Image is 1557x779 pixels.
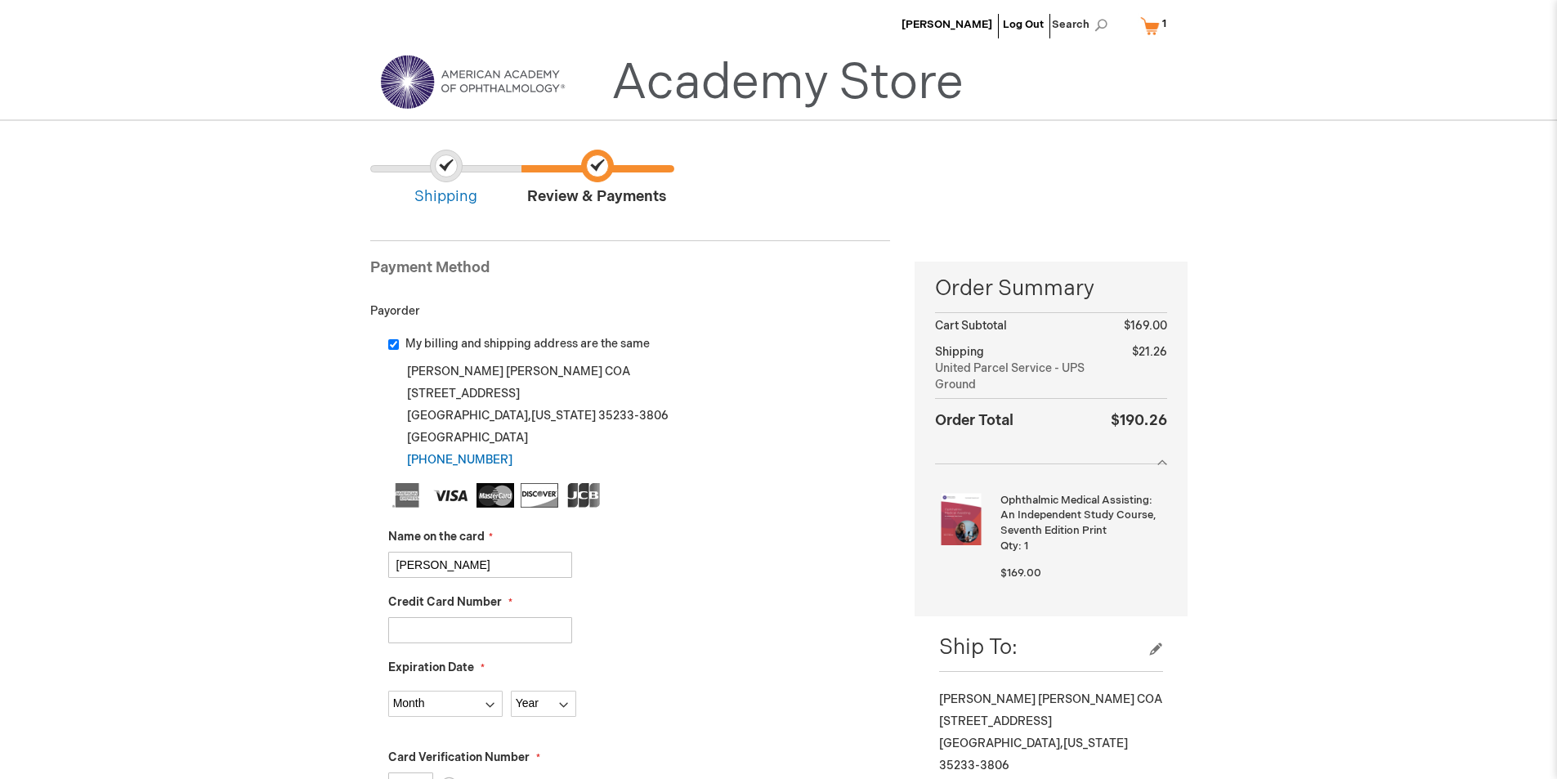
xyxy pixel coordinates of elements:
[1111,412,1167,429] span: $190.26
[939,635,1018,660] span: Ship To:
[388,660,474,674] span: Expiration Date
[407,453,512,467] a: [PHONE_NUMBER]
[405,337,650,351] span: My billing and shipping address are the same
[1000,493,1162,539] strong: Ophthalmic Medical Assisting: An Independent Study Course, Seventh Edition Print
[935,408,1013,432] strong: Order Total
[935,313,1110,340] th: Cart Subtotal
[935,493,987,545] img: Ophthalmic Medical Assisting: An Independent Study Course, Seventh Edition Print
[1137,11,1177,40] a: 1
[370,304,420,318] span: Payorder
[1024,539,1028,553] span: 1
[521,150,673,208] span: Review & Payments
[370,257,891,287] div: Payment Method
[370,150,521,208] span: Shipping
[531,409,596,423] span: [US_STATE]
[1132,345,1167,359] span: $21.26
[611,54,964,113] a: Academy Store
[388,595,502,609] span: Credit Card Number
[1003,18,1044,31] a: Log Out
[388,617,572,643] input: Credit Card Number
[432,483,470,508] img: Visa
[935,345,984,359] span: Shipping
[1063,736,1128,750] span: [US_STATE]
[1124,319,1167,333] span: $169.00
[388,530,485,544] span: Name on the card
[476,483,514,508] img: MasterCard
[1162,17,1166,30] span: 1
[521,483,558,508] img: Discover
[388,483,426,508] img: American Express
[565,483,602,508] img: JCB
[1052,8,1114,41] span: Search
[388,360,891,471] div: [PERSON_NAME] [PERSON_NAME] COA [STREET_ADDRESS] [GEOGRAPHIC_DATA] , 35233-3806 [GEOGRAPHIC_DATA]
[935,274,1166,312] span: Order Summary
[935,360,1110,393] span: United Parcel Service - UPS Ground
[388,750,530,764] span: Card Verification Number
[902,18,992,31] a: [PERSON_NAME]
[1000,566,1041,580] span: $169.00
[1000,539,1018,553] span: Qty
